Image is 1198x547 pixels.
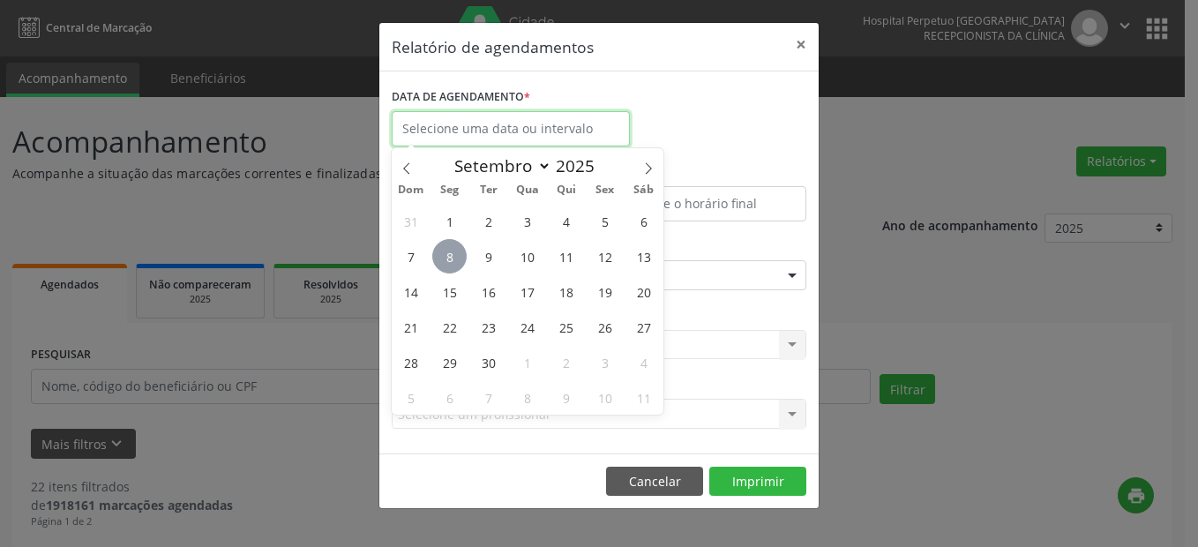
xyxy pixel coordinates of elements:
button: Close [783,23,819,66]
span: Setembro 10, 2025 [510,239,544,273]
button: Cancelar [606,467,703,497]
span: Setembro 30, 2025 [471,345,505,379]
select: Month [446,154,551,178]
span: Setembro 5, 2025 [588,204,622,238]
span: Sáb [625,184,663,196]
span: Dom [392,184,431,196]
span: Outubro 3, 2025 [588,345,622,379]
span: Seg [431,184,469,196]
span: Outubro 9, 2025 [549,380,583,415]
span: Outubro 6, 2025 [432,380,467,415]
button: Imprimir [709,467,806,497]
span: Sex [586,184,625,196]
span: Setembro 18, 2025 [549,274,583,309]
input: Selecione uma data ou intervalo [392,111,630,146]
span: Outubro 8, 2025 [510,380,544,415]
span: Outubro 1, 2025 [510,345,544,379]
span: Setembro 21, 2025 [393,310,428,344]
span: Qua [508,184,547,196]
span: Outubro 11, 2025 [626,380,661,415]
input: Selecione o horário final [603,186,806,221]
span: Ter [469,184,508,196]
span: Setembro 9, 2025 [471,239,505,273]
span: Setembro 14, 2025 [393,274,428,309]
span: Setembro 12, 2025 [588,239,622,273]
span: Setembro 7, 2025 [393,239,428,273]
span: Setembro 24, 2025 [510,310,544,344]
span: Setembro 6, 2025 [626,204,661,238]
span: Outubro 7, 2025 [471,380,505,415]
h5: Relatório de agendamentos [392,35,594,58]
input: Year [551,154,610,177]
span: Setembro 27, 2025 [626,310,661,344]
label: DATA DE AGENDAMENTO [392,84,530,111]
span: Setembro 28, 2025 [393,345,428,379]
span: Agosto 31, 2025 [393,204,428,238]
span: Setembro 16, 2025 [471,274,505,309]
span: Setembro 15, 2025 [432,274,467,309]
span: Setembro 11, 2025 [549,239,583,273]
span: Outubro 4, 2025 [626,345,661,379]
span: Setembro 23, 2025 [471,310,505,344]
span: Setembro 25, 2025 [549,310,583,344]
span: Outubro 5, 2025 [393,380,428,415]
span: Setembro 26, 2025 [588,310,622,344]
span: Outubro 2, 2025 [549,345,583,379]
span: Qui [547,184,586,196]
span: Setembro 13, 2025 [626,239,661,273]
span: Setembro 8, 2025 [432,239,467,273]
span: Setembro 3, 2025 [510,204,544,238]
span: Setembro 20, 2025 [626,274,661,309]
span: Outubro 10, 2025 [588,380,622,415]
span: Setembro 22, 2025 [432,310,467,344]
span: Setembro 4, 2025 [549,204,583,238]
span: Setembro 1, 2025 [432,204,467,238]
span: Setembro 2, 2025 [471,204,505,238]
span: Setembro 17, 2025 [510,274,544,309]
label: ATÉ [603,159,806,186]
span: Setembro 29, 2025 [432,345,467,379]
span: Setembro 19, 2025 [588,274,622,309]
